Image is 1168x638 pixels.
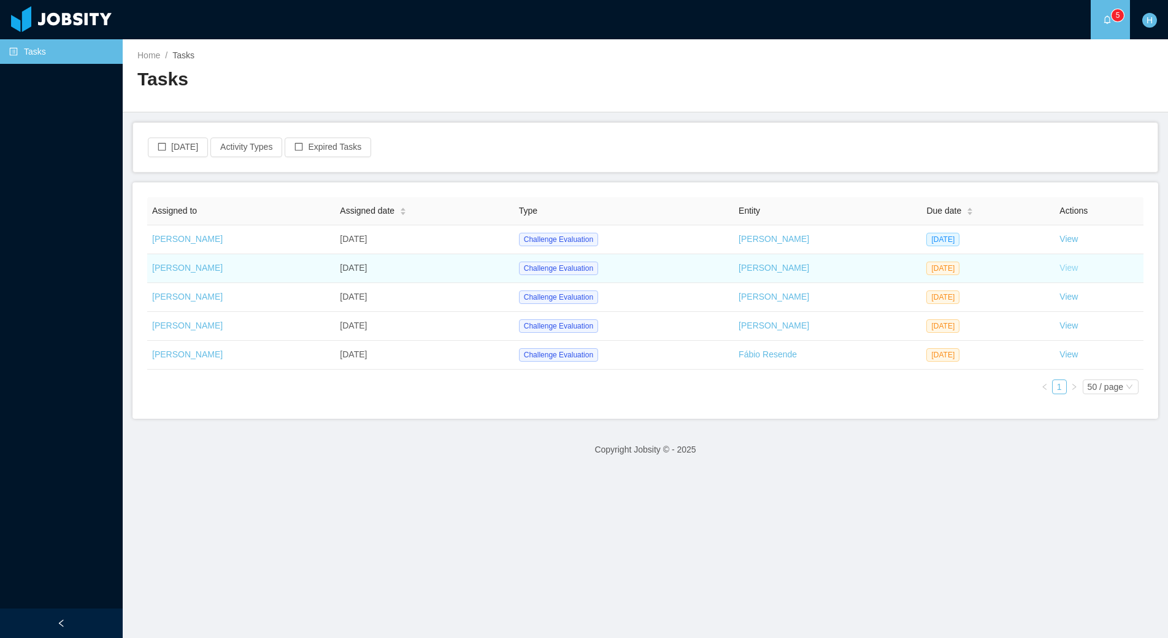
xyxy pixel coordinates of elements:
button: icon: borderExpired Tasks [285,138,371,157]
a: [PERSON_NAME] [152,321,223,330]
button: icon: border[DATE] [148,138,208,157]
button: Activity Types [210,138,282,157]
div: Sort [966,206,974,214]
span: Tasks [172,50,194,60]
span: [DATE] [926,233,959,246]
i: icon: down [1126,383,1133,392]
p: 5 [1116,9,1120,21]
span: Type [519,206,537,216]
td: [DATE] [335,283,513,312]
a: [PERSON_NAME] [739,263,809,273]
div: 50 / page [1088,380,1123,394]
span: H [1147,13,1153,28]
span: Assigned date [340,204,394,217]
a: [PERSON_NAME] [739,292,809,301]
a: [PERSON_NAME] [152,263,223,273]
a: View [1059,321,1078,330]
span: [DATE] [926,319,959,333]
a: View [1059,263,1078,273]
span: [DATE] [926,262,959,275]
span: Challenge Evaluation [519,233,598,246]
span: [DATE] [926,290,959,304]
a: Home [137,50,160,60]
i: icon: caret-up [967,206,974,209]
a: [PERSON_NAME] [152,234,223,244]
a: 1 [1053,380,1066,394]
i: icon: caret-up [400,206,407,209]
h2: Tasks [137,67,645,92]
li: Previous Page [1037,379,1052,394]
li: 1 [1052,379,1067,394]
a: [PERSON_NAME] [739,321,809,330]
a: Fábio Resende [739,349,797,359]
span: / [165,50,167,60]
i: icon: bell [1103,15,1112,24]
a: [PERSON_NAME] [152,349,223,359]
sup: 5 [1112,9,1124,21]
td: [DATE] [335,312,513,341]
a: [PERSON_NAME] [739,234,809,244]
li: Next Page [1067,379,1082,394]
span: [DATE] [926,348,959,362]
span: Entity [739,206,760,216]
span: Challenge Evaluation [519,262,598,275]
i: icon: right [1070,383,1078,391]
i: icon: caret-down [400,211,407,214]
div: Sort [399,206,407,214]
a: [PERSON_NAME] [152,292,223,301]
td: [DATE] [335,341,513,370]
span: Assigned to [152,206,197,216]
span: Actions [1059,206,1088,216]
footer: Copyright Jobsity © - 2025 [123,429,1168,471]
a: View [1059,234,1078,244]
span: Due date [926,204,961,217]
i: icon: left [1041,383,1048,391]
span: Challenge Evaluation [519,348,598,362]
a: icon: profileTasks [9,39,113,64]
a: View [1059,292,1078,301]
span: Challenge Evaluation [519,290,598,304]
span: Challenge Evaluation [519,319,598,333]
i: icon: caret-down [967,211,974,214]
td: [DATE] [335,254,513,283]
a: View [1059,349,1078,359]
td: [DATE] [335,225,513,254]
